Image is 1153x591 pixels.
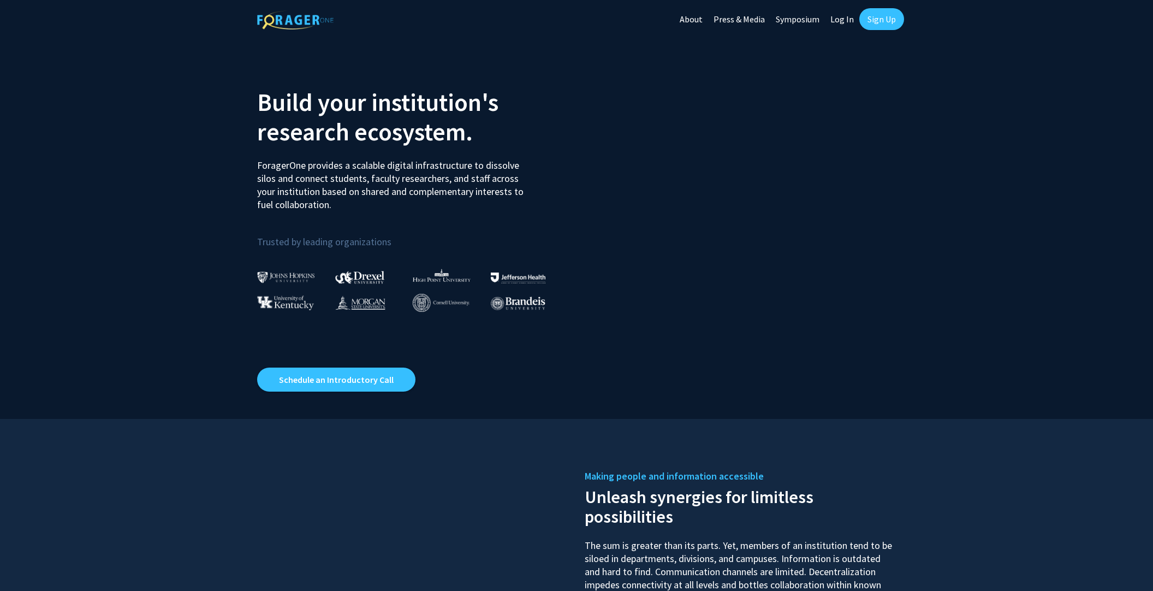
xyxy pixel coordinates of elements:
p: Trusted by leading organizations [257,220,568,250]
img: Cornell University [413,294,469,312]
img: Johns Hopkins University [257,271,315,283]
img: University of Kentucky [257,295,314,310]
a: Sign Up [859,8,904,30]
a: Opens in a new tab [257,368,415,392]
h2: Unleash synergies for limitless possibilities [585,484,896,527]
h2: Build your institution's research ecosystem. [257,87,568,146]
img: High Point University [413,269,471,282]
img: ForagerOne Logo [257,10,334,29]
img: Drexel University [335,271,384,283]
h5: Making people and information accessible [585,468,896,484]
img: Morgan State University [335,295,385,310]
img: Brandeis University [491,297,545,310]
img: Thomas Jefferson University [491,273,545,283]
p: ForagerOne provides a scalable digital infrastructure to dissolve silos and connect students, fac... [257,151,531,211]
